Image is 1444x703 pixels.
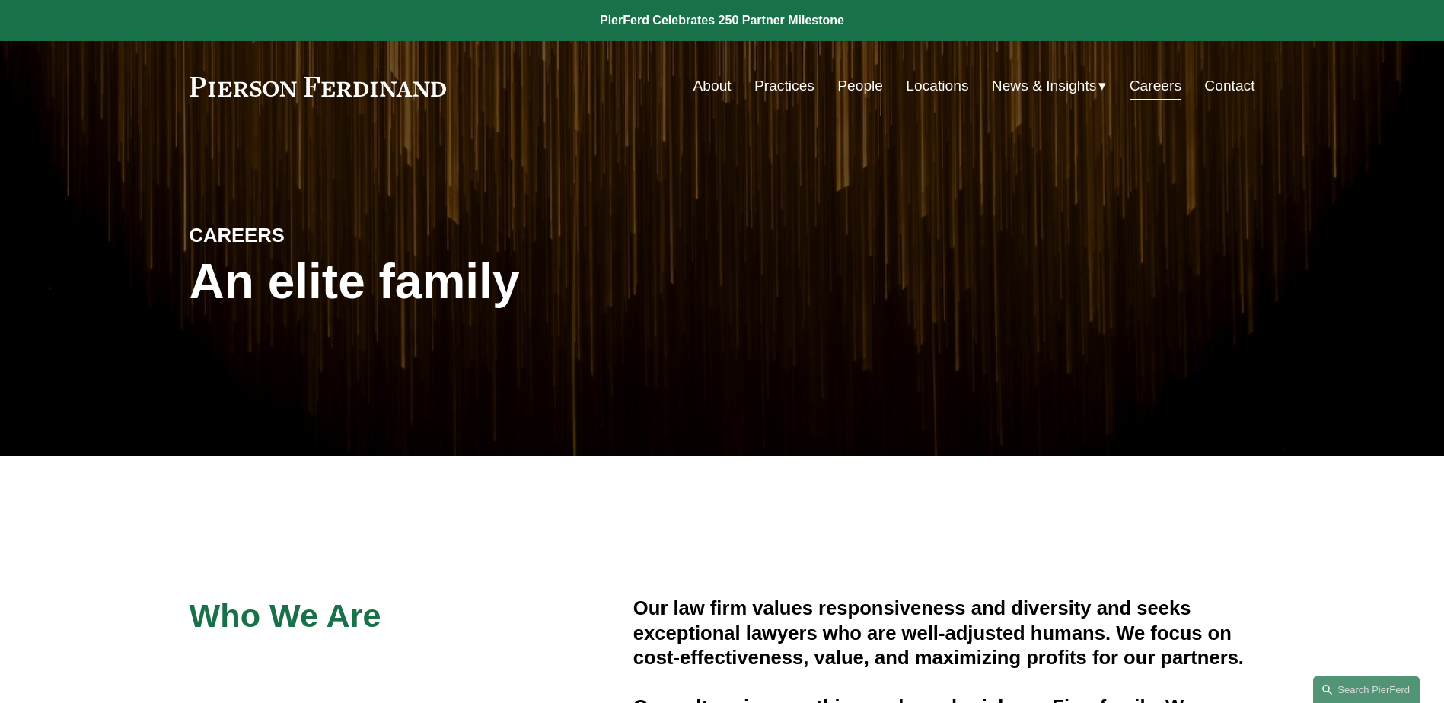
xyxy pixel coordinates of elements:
[190,254,722,310] h1: An elite family
[190,597,381,634] span: Who We Are
[1204,72,1254,100] a: Contact
[190,223,456,247] h4: CAREERS
[992,72,1107,100] a: folder dropdown
[992,73,1097,100] span: News & Insights
[1313,676,1420,703] a: Search this site
[906,72,968,100] a: Locations
[754,72,814,100] a: Practices
[633,596,1255,670] h4: Our law firm values responsiveness and diversity and seeks exceptional lawyers who are well-adjus...
[1130,72,1181,100] a: Careers
[837,72,883,100] a: People
[693,72,732,100] a: About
